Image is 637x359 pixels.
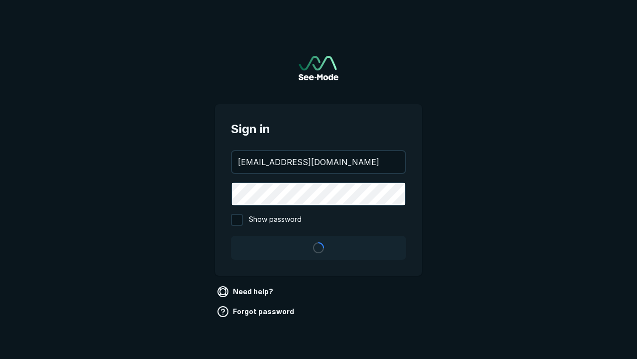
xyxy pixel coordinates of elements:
input: your@email.com [232,151,405,173]
a: Forgot password [215,304,298,320]
a: Go to sign in [299,56,338,80]
a: Need help? [215,284,277,300]
span: Show password [249,214,302,226]
img: See-Mode Logo [299,56,338,80]
span: Sign in [231,120,406,138]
